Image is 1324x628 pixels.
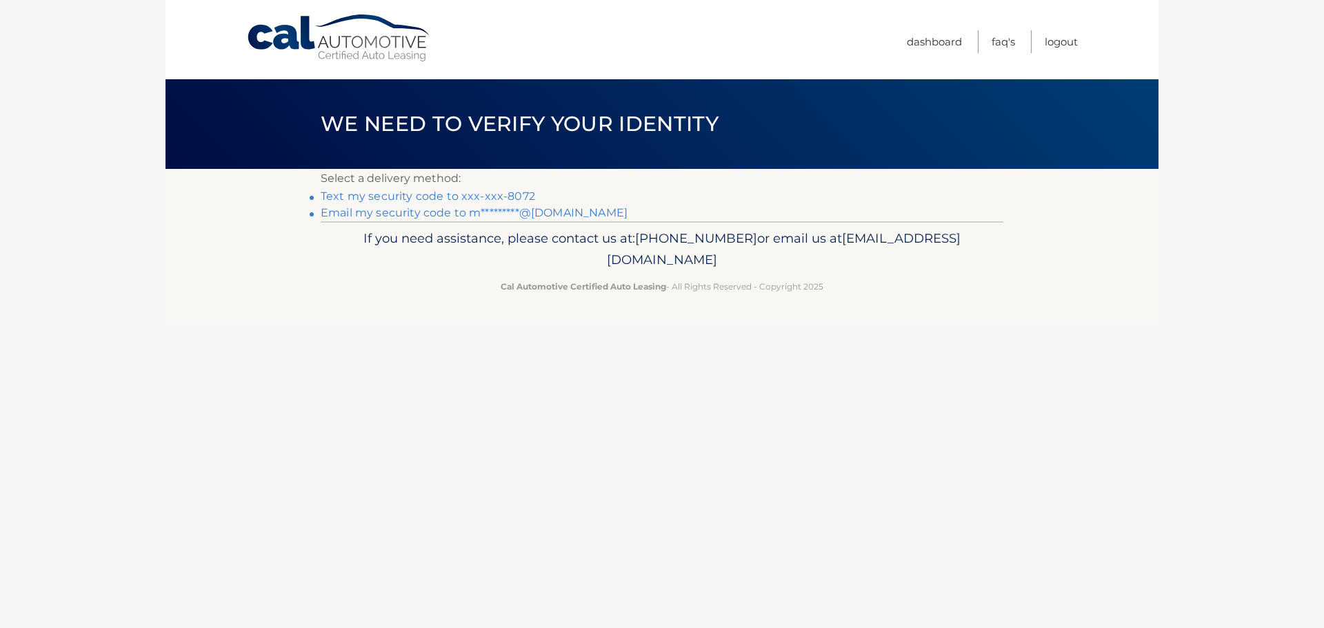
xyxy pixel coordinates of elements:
p: If you need assistance, please contact us at: or email us at [330,227,994,272]
a: FAQ's [992,30,1015,53]
a: Logout [1045,30,1078,53]
a: Text my security code to xxx-xxx-8072 [321,190,535,203]
a: Dashboard [907,30,962,53]
span: We need to verify your identity [321,111,719,136]
strong: Cal Automotive Certified Auto Leasing [501,281,666,292]
a: Cal Automotive [246,14,432,63]
span: [PHONE_NUMBER] [635,230,757,246]
a: Email my security code to m*********@[DOMAIN_NAME] [321,206,628,219]
p: Select a delivery method: [321,169,1003,188]
p: - All Rights Reserved - Copyright 2025 [330,279,994,294]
